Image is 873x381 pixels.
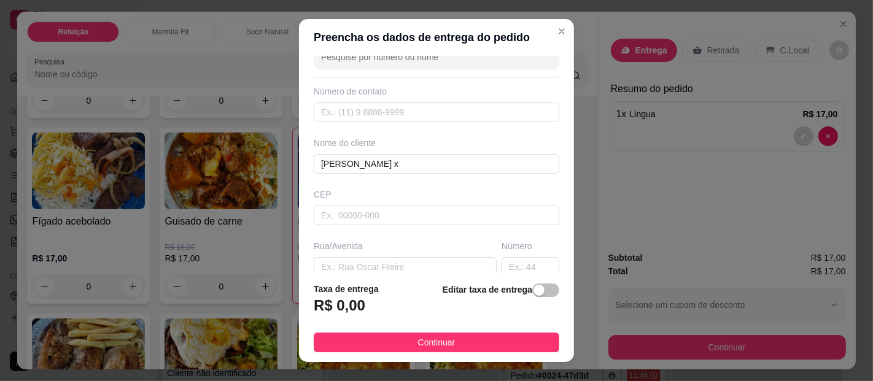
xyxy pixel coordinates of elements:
button: Continuar [314,333,559,352]
div: Número [502,240,559,252]
input: Ex.: Rua Oscar Freire [314,257,497,277]
strong: Editar taxa de entrega [443,285,532,294]
span: Continuar [418,336,456,349]
input: Ex.: (11) 9 8888-9999 [314,102,559,122]
input: Ex.: 00000-000 [314,206,559,225]
input: Ex.: João da Silva [314,154,559,174]
button: Close [552,21,572,41]
div: Nome do cliente [314,137,559,149]
div: Rua/Avenida [314,240,497,252]
header: Preencha os dados de entrega do pedido [299,19,574,56]
input: Busque pelo cliente [321,51,518,63]
input: Ex.: 44 [502,257,559,277]
strong: Taxa de entrega [314,284,379,294]
h3: R$ 0,00 [314,296,365,315]
div: Número de contato [314,85,559,98]
div: CEP [314,188,559,201]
